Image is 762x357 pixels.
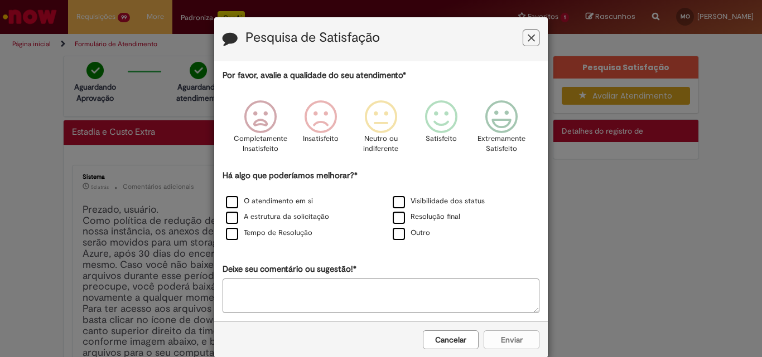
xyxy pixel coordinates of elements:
label: Resolução final [393,212,460,222]
label: Outro [393,228,430,238]
p: Extremamente Satisfeito [478,134,525,154]
div: Extremamente Satisfeito [473,92,530,168]
div: Satisfeito [413,92,470,168]
label: Por favor, avalie a qualidade do seu atendimento* [223,70,406,81]
label: Deixe seu comentário ou sugestão!* [223,263,356,275]
label: Visibilidade dos status [393,196,485,207]
button: Cancelar [423,330,479,349]
p: Insatisfeito [303,134,339,144]
div: Neutro ou indiferente [353,92,409,168]
p: Neutro ou indiferente [361,134,401,154]
div: Insatisfeito [292,92,349,168]
div: Há algo que poderíamos melhorar?* [223,170,539,242]
label: A estrutura da solicitação [226,212,329,222]
label: Tempo de Resolução [226,228,312,238]
label: Pesquisa de Satisfação [245,31,380,45]
div: Completamente Insatisfeito [232,92,288,168]
p: Completamente Insatisfeito [234,134,287,154]
p: Satisfeito [426,134,457,144]
label: O atendimento em si [226,196,313,207]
